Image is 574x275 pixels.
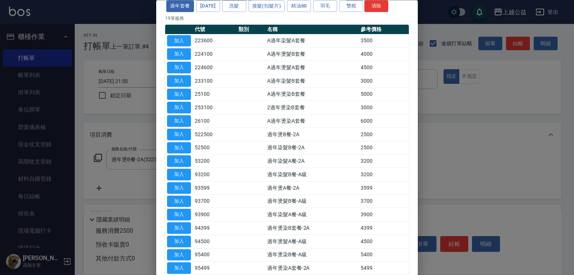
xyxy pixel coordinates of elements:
td: 52500 [193,141,237,155]
td: 3700 [359,195,409,208]
td: 3200 [359,155,409,168]
td: 2過年燙染B套餐 [265,101,359,114]
td: 26100 [193,114,237,128]
button: 羽毛 [313,0,337,12]
td: A過年燙髮A套餐 [265,61,359,74]
p: 19 筆服務 [165,15,409,22]
td: 233100 [193,74,237,88]
button: 加入 [167,35,191,47]
td: 223600 [193,34,237,48]
td: A過年染髮B套餐 [265,74,359,88]
td: 過年燙B餐-2A [265,128,359,141]
button: 雙棍 [339,0,363,12]
button: 加入 [167,236,191,247]
button: 洗髮 [222,0,246,12]
td: 93900 [193,208,237,221]
th: 類別 [237,25,265,34]
td: 3200 [359,168,409,181]
button: 加入 [167,102,191,114]
td: 3000 [359,101,409,114]
td: 過年染髮B餐-2A [265,141,359,155]
td: 過年燙A餐-2A [265,181,359,195]
td: 3500 [359,34,409,48]
button: [DATE] [196,0,220,12]
td: 93599 [193,181,237,195]
button: 加入 [167,209,191,221]
button: 加入 [167,142,191,154]
button: 加入 [167,129,191,140]
td: 5000 [359,88,409,101]
button: 加入 [167,182,191,194]
td: 過年染髮A餐-2A [265,155,359,168]
th: 參考價格 [359,25,409,34]
td: 2500 [359,128,409,141]
td: 過年燙染B套餐-2A [265,221,359,235]
td: 過年燙髮A餐-A級 [265,235,359,248]
td: 3000 [359,74,409,88]
button: 接髮(扣髮片) [249,0,285,12]
button: 加入 [167,223,191,234]
button: 清除 [364,0,388,12]
button: 加入 [167,89,191,100]
td: 53200 [193,155,237,168]
td: 95400 [193,248,237,262]
td: 93200 [193,168,237,181]
td: 過年染髮B餐-A級 [265,168,359,181]
th: 代號 [193,25,237,34]
button: 精油50 [287,0,311,12]
button: 過年套餐 [166,0,194,12]
td: 224600 [193,61,237,74]
td: 253100 [193,101,237,114]
td: 94500 [193,235,237,248]
td: A過年燙髮B套餐 [265,48,359,61]
td: 4500 [359,61,409,74]
td: 5499 [359,262,409,275]
td: 4399 [359,221,409,235]
td: 224100 [193,48,237,61]
td: 2500 [359,141,409,155]
button: 加入 [167,156,191,167]
td: 6000 [359,114,409,128]
button: 加入 [167,249,191,261]
td: 過年燙髮B餐-A級 [265,195,359,208]
td: 過年燙染A套餐-2A [265,262,359,275]
button: 加入 [167,49,191,60]
td: 95499 [193,262,237,275]
td: 過年染髮A餐-A級 [265,208,359,221]
td: 3599 [359,181,409,195]
button: 加入 [167,75,191,87]
td: A過年燙染A套餐 [265,114,359,128]
td: 25100 [193,88,237,101]
button: 加入 [167,116,191,127]
th: 名稱 [265,25,359,34]
button: 加入 [167,196,191,207]
td: 4000 [359,48,409,61]
td: 522500 [193,128,237,141]
button: 加入 [167,62,191,74]
td: 4500 [359,235,409,248]
button: 加入 [167,263,191,274]
td: 3900 [359,208,409,221]
td: A過年燙染B套餐 [265,88,359,101]
td: 93700 [193,195,237,208]
td: 過年燙染B餐-A級 [265,248,359,262]
td: 5400 [359,248,409,262]
button: 加入 [167,169,191,181]
td: A過年染髮A套餐 [265,34,359,48]
td: 94399 [193,221,237,235]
